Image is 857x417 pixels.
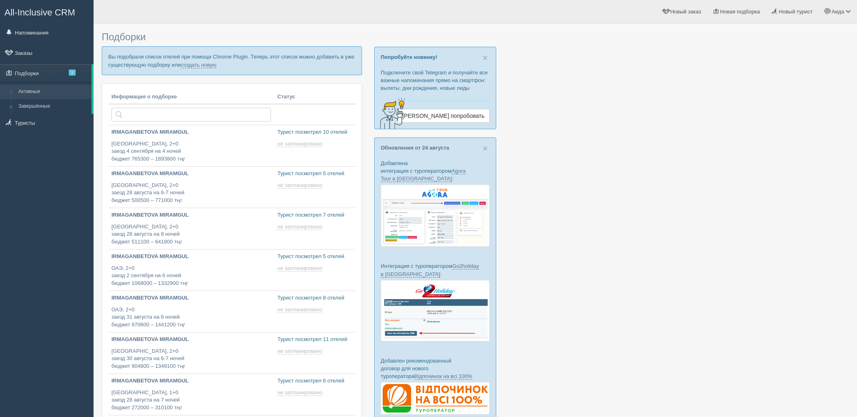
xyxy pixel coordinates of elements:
a: IRMAGANBETOVA MIRAMGUL [GEOGRAPHIC_DATA], 2+0заезд 28 августа на 6-7 ночейбюджет 500500 – 771000 тңг [108,167,274,208]
a: Go2holiday в [GEOGRAPHIC_DATA] [381,263,479,277]
p: ОАЭ, 2+0 заезд 31 августа на 6 ночей бюджет 970600 – 1441200 тңг [111,306,271,329]
a: Відпочинок на всі 100% [414,373,472,380]
p: IRMAGANBETOVA MIRAMGUL [111,377,271,385]
a: IRMAGANBETOVA MIRAMGUL [GEOGRAPHIC_DATA], 1+0заезд 28 августа на 7 ночейбюджет 272000 – 310100 тңг [108,374,274,415]
a: создать новую [181,62,216,68]
a: IRMAGANBETOVA MIRAMGUL [GEOGRAPHIC_DATA], 2+0заезд 4 сентября на 4 ночейбюджет 765300 – 1893800 тңг [108,125,274,166]
span: не запланировано [277,182,322,189]
a: Agora Tour в [GEOGRAPHIC_DATA] [381,168,466,182]
img: creative-idea-2907357.png [375,97,407,130]
span: Новая подборка [720,9,760,15]
p: IRMAGANBETOVA MIRAMGUL [111,128,271,136]
p: Добавлена интеграция с туроператором : [381,159,490,182]
p: [GEOGRAPHIC_DATA], 1+0 заезд 28 августа на 7 ночей бюджет 272000 – 310100 тңг [111,389,271,412]
span: не запланировано [277,348,322,354]
a: IRMAGANBETOVA MIRAMGUL ОАЭ, 2+0заезд 31 августа на 6 ночейбюджет 970600 – 1441200 тңг [108,291,274,332]
span: Подборки [102,31,146,42]
p: Турист посмотрел 5 отелей [277,170,352,178]
span: Новый заказ [670,9,701,15]
a: IRMAGANBETOVA MIRAMGUL ОАЭ, 2+0заезд 2 сентября на 6 ночейбюджет 1068000 – 1332900 тңг [108,250,274,291]
img: %D0%B4%D0%BE%D0%B3%D0%BE%D0%B2%D1%96%D1%80-%D0%B2%D1%96%D0%B4%D0%BF%D0%BE%D1%87%D0%B8%D0%BD%D0%BE... [381,382,490,415]
a: IRMAGANBETOVA MIRAMGUL [GEOGRAPHIC_DATA], 2+0заезд 28 августа на 8 ночейбюджет 511100 – 641800 тңг [108,208,274,249]
p: Турист посмотрел 7 отелей [277,211,352,219]
a: не запланировано [277,224,324,230]
span: × [483,53,488,62]
span: не запланировано [277,224,322,230]
button: Close [483,53,488,62]
a: Активные [15,85,92,99]
a: не запланировано [277,141,324,147]
a: Обновления от 24 августа [381,145,449,151]
p: Вы подобрали список отелей при помощи Chrome Plugin. Теперь этот список можно добавить в уже суще... [102,46,362,75]
a: [PERSON_NAME] попробовать [397,109,490,123]
span: не запланировано [277,389,322,396]
p: Турист посмотрел 8 отелей [277,294,352,302]
p: IRMAGANBETOVA MIRAMGUL [111,211,271,219]
span: не запланировано [277,265,322,271]
img: go2holiday-bookings-crm-for-travel-agency.png [381,280,490,341]
span: не запланировано [277,141,322,147]
p: Турист посмотрел 5 отелей [277,253,352,261]
a: Завершённые [15,99,92,114]
span: не запланировано [277,306,322,313]
a: не запланировано [277,389,324,396]
p: Подключите свой Telegram и получайте все важные напоминания прямо на смартфон: вылеты, дни рожден... [381,69,490,92]
p: IRMAGANBETOVA MIRAMGUL [111,336,271,343]
a: не запланировано [277,348,324,354]
button: Close [483,144,488,152]
p: Интеграция с туроператором : [381,262,490,278]
p: Турист посмотрел 11 отелей [277,336,352,343]
p: Попробуйте новинку! [381,53,490,61]
a: IRMAGANBETOVA MIRAMGUL [GEOGRAPHIC_DATA], 2+0заезд 30 августа на 6-7 ночейбюджет 904800 – 1349100... [108,332,274,374]
p: IRMAGANBETOVA MIRAMGUL [111,253,271,261]
span: 1 [69,69,76,76]
span: × [483,143,488,153]
p: [GEOGRAPHIC_DATA], 2+0 заезд 28 августа на 8 ночей бюджет 511100 – 641800 тңг [111,223,271,246]
p: IRMAGANBETOVA MIRAMGUL [111,170,271,178]
p: Добавлен рекомендованный договор для нового туроператора [381,357,490,380]
p: [GEOGRAPHIC_DATA], 2+0 заезд 30 августа на 6-7 ночей бюджет 904800 – 1349100 тңг [111,347,271,370]
p: [GEOGRAPHIC_DATA], 2+0 заезд 28 августа на 6-7 ночей бюджет 500500 – 771000 тңг [111,182,271,204]
a: не запланировано [277,265,324,271]
p: IRMAGANBETOVA MIRAMGUL [111,294,271,302]
p: Турист посмотрел 10 отелей [277,128,352,136]
p: Турист посмотрел 6 отелей [277,377,352,385]
a: All-Inclusive CRM [0,0,93,23]
th: Информация о подборке [108,90,274,104]
p: ОАЭ, 2+0 заезд 2 сентября на 6 ночей бюджет 1068000 – 1332900 тңг [111,265,271,287]
p: [GEOGRAPHIC_DATA], 2+0 заезд 4 сентября на 4 ночей бюджет 765300 – 1893800 тңг [111,140,271,163]
span: Новый турист [779,9,813,15]
span: Аида [832,9,844,15]
span: All-Inclusive CRM [4,7,75,17]
input: Поиск по стране или туристу [111,108,271,122]
a: не запланировано [277,306,324,313]
a: не запланировано [277,182,324,189]
img: agora-tour-%D0%B7%D0%B0%D1%8F%D0%B2%D0%BA%D0%B8-%D1%81%D1%80%D0%BC-%D0%B4%D0%BB%D1%8F-%D1%82%D1%8... [381,185,490,247]
th: Статус [274,90,355,104]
